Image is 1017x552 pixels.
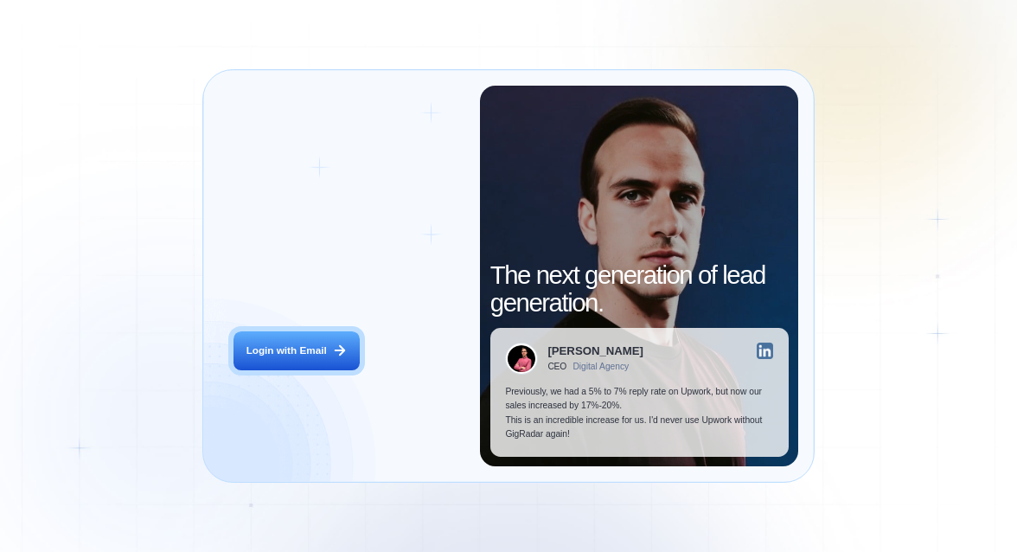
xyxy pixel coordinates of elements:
[547,362,566,372] div: CEO
[490,261,789,318] h2: The next generation of lead generation.
[505,385,773,441] p: Previously, we had a 5% to 7% reply rate on Upwork, but now our sales increased by 17%-20%. This ...
[572,362,629,372] div: Digital Agency
[246,343,327,357] div: Login with Email
[547,345,643,356] div: [PERSON_NAME]
[233,331,360,371] button: Login with Email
